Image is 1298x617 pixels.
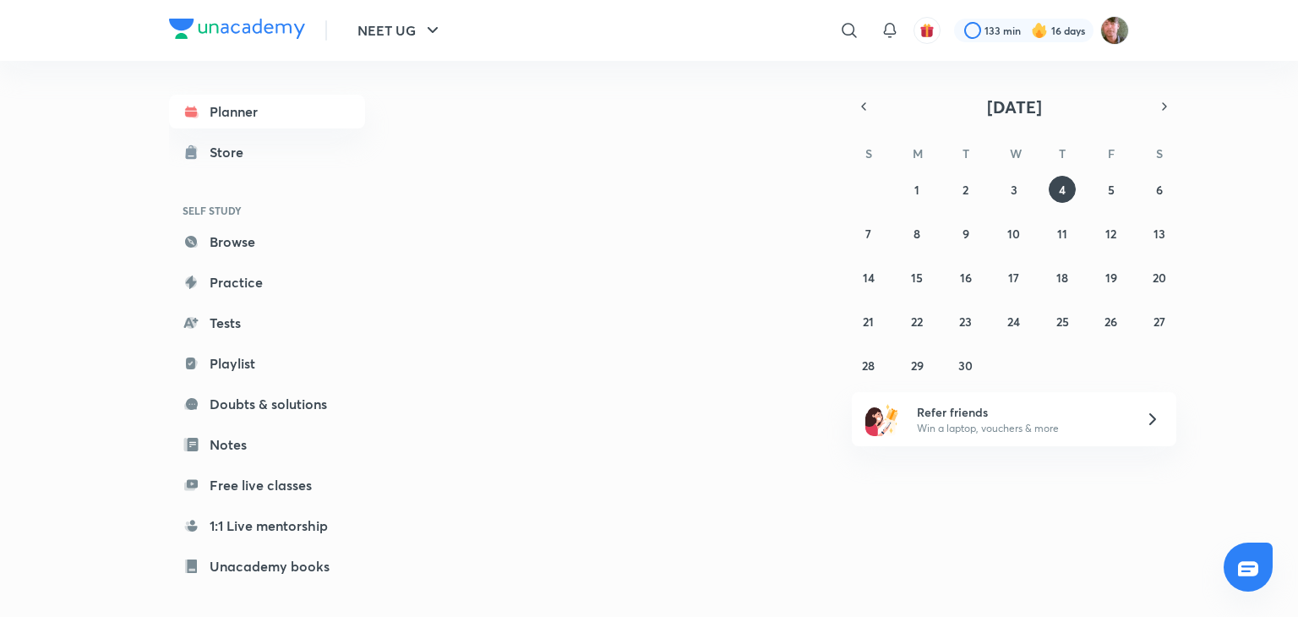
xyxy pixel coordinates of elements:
abbr: Friday [1108,145,1115,161]
abbr: Saturday [1156,145,1163,161]
a: Playlist [169,347,365,380]
a: Free live classes [169,468,365,502]
button: September 13, 2025 [1146,220,1173,247]
abbr: Sunday [865,145,872,161]
abbr: September 8, 2025 [914,226,920,242]
abbr: September 9, 2025 [963,226,969,242]
a: Planner [169,95,365,128]
button: September 16, 2025 [952,264,979,291]
button: September 11, 2025 [1049,220,1076,247]
img: avatar [919,23,935,38]
button: September 9, 2025 [952,220,979,247]
button: September 17, 2025 [1001,264,1028,291]
button: September 1, 2025 [903,176,930,203]
abbr: Thursday [1059,145,1066,161]
a: Company Logo [169,19,305,43]
abbr: September 20, 2025 [1153,270,1166,286]
img: referral [865,402,899,436]
abbr: Tuesday [963,145,969,161]
a: 1:1 Live mentorship [169,509,365,543]
button: avatar [914,17,941,44]
abbr: September 7, 2025 [865,226,871,242]
abbr: September 5, 2025 [1108,182,1115,198]
span: [DATE] [987,96,1042,118]
abbr: September 13, 2025 [1153,226,1165,242]
h6: Refer friends [917,403,1125,421]
a: Store [169,135,365,169]
button: September 3, 2025 [1001,176,1028,203]
abbr: September 3, 2025 [1011,182,1017,198]
abbr: September 19, 2025 [1105,270,1117,286]
abbr: September 16, 2025 [960,270,972,286]
button: September 22, 2025 [903,308,930,335]
a: Tests [169,306,365,340]
img: streak [1031,22,1048,39]
button: NEET UG [347,14,453,47]
abbr: September 29, 2025 [911,358,924,374]
abbr: September 24, 2025 [1007,314,1020,330]
abbr: September 25, 2025 [1056,314,1069,330]
p: Win a laptop, vouchers & more [917,421,1125,436]
button: September 4, 2025 [1049,176,1076,203]
a: Doubts & solutions [169,387,365,421]
button: September 25, 2025 [1049,308,1076,335]
div: Store [210,142,254,162]
button: September 10, 2025 [1001,220,1028,247]
abbr: September 6, 2025 [1156,182,1163,198]
img: Company Logo [169,19,305,39]
a: Notes [169,428,365,461]
button: September 12, 2025 [1098,220,1125,247]
abbr: September 27, 2025 [1153,314,1165,330]
button: September 26, 2025 [1098,308,1125,335]
abbr: September 22, 2025 [911,314,923,330]
abbr: September 26, 2025 [1104,314,1117,330]
h6: SELF STUDY [169,196,365,225]
abbr: September 23, 2025 [959,314,972,330]
img: Ravii [1100,16,1129,45]
button: September 15, 2025 [903,264,930,291]
abbr: September 4, 2025 [1059,182,1066,198]
button: September 30, 2025 [952,352,979,379]
button: September 7, 2025 [855,220,882,247]
button: September 2, 2025 [952,176,979,203]
a: Browse [169,225,365,259]
abbr: September 1, 2025 [914,182,919,198]
button: September 18, 2025 [1049,264,1076,291]
abbr: Wednesday [1010,145,1022,161]
button: September 8, 2025 [903,220,930,247]
button: September 23, 2025 [952,308,979,335]
button: September 14, 2025 [855,264,882,291]
button: [DATE] [875,95,1153,118]
button: September 19, 2025 [1098,264,1125,291]
button: September 29, 2025 [903,352,930,379]
abbr: September 21, 2025 [863,314,874,330]
abbr: Monday [913,145,923,161]
button: September 6, 2025 [1146,176,1173,203]
button: September 20, 2025 [1146,264,1173,291]
a: Unacademy books [169,549,365,583]
abbr: September 2, 2025 [963,182,968,198]
button: September 24, 2025 [1001,308,1028,335]
button: September 5, 2025 [1098,176,1125,203]
abbr: September 17, 2025 [1008,270,1019,286]
abbr: September 15, 2025 [911,270,923,286]
abbr: September 10, 2025 [1007,226,1020,242]
abbr: September 12, 2025 [1105,226,1116,242]
button: September 21, 2025 [855,308,882,335]
abbr: September 14, 2025 [863,270,875,286]
abbr: September 18, 2025 [1056,270,1068,286]
button: September 27, 2025 [1146,308,1173,335]
a: Practice [169,265,365,299]
button: September 28, 2025 [855,352,882,379]
abbr: September 11, 2025 [1057,226,1067,242]
abbr: September 30, 2025 [958,358,973,374]
abbr: September 28, 2025 [862,358,875,374]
